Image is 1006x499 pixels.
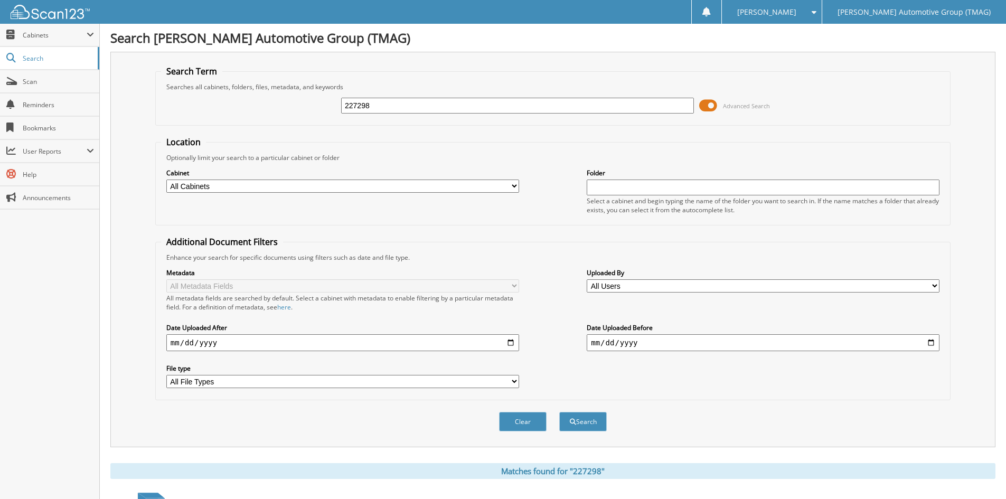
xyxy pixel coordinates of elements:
img: scan123-logo-white.svg [11,5,90,19]
span: Help [23,170,94,179]
input: end [587,334,939,351]
span: Search [23,54,92,63]
label: File type [166,364,519,373]
label: Metadata [166,268,519,277]
div: Enhance your search for specific documents using filters such as date and file type. [161,253,945,262]
input: start [166,334,519,351]
div: All metadata fields are searched by default. Select a cabinet with metadata to enable filtering b... [166,294,519,312]
button: Clear [499,412,547,431]
div: Optionally limit your search to a particular cabinet or folder [161,153,945,162]
label: Folder [587,168,939,177]
label: Cabinet [166,168,519,177]
span: User Reports [23,147,87,156]
span: [PERSON_NAME] [737,9,796,15]
span: Announcements [23,193,94,202]
legend: Search Term [161,65,222,77]
div: Searches all cabinets, folders, files, metadata, and keywords [161,82,945,91]
span: Cabinets [23,31,87,40]
div: Select a cabinet and begin typing the name of the folder you want to search in. If the name match... [587,196,939,214]
label: Uploaded By [587,268,939,277]
a: here [277,303,291,312]
span: Scan [23,77,94,86]
span: [PERSON_NAME] Automotive Group (TMAG) [838,9,991,15]
h1: Search [PERSON_NAME] Automotive Group (TMAG) [110,29,995,46]
span: Bookmarks [23,124,94,133]
div: Matches found for "227298" [110,463,995,479]
legend: Location [161,136,206,148]
legend: Additional Document Filters [161,236,283,248]
span: Reminders [23,100,94,109]
label: Date Uploaded After [166,323,519,332]
span: Advanced Search [723,102,770,110]
label: Date Uploaded Before [587,323,939,332]
button: Search [559,412,607,431]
